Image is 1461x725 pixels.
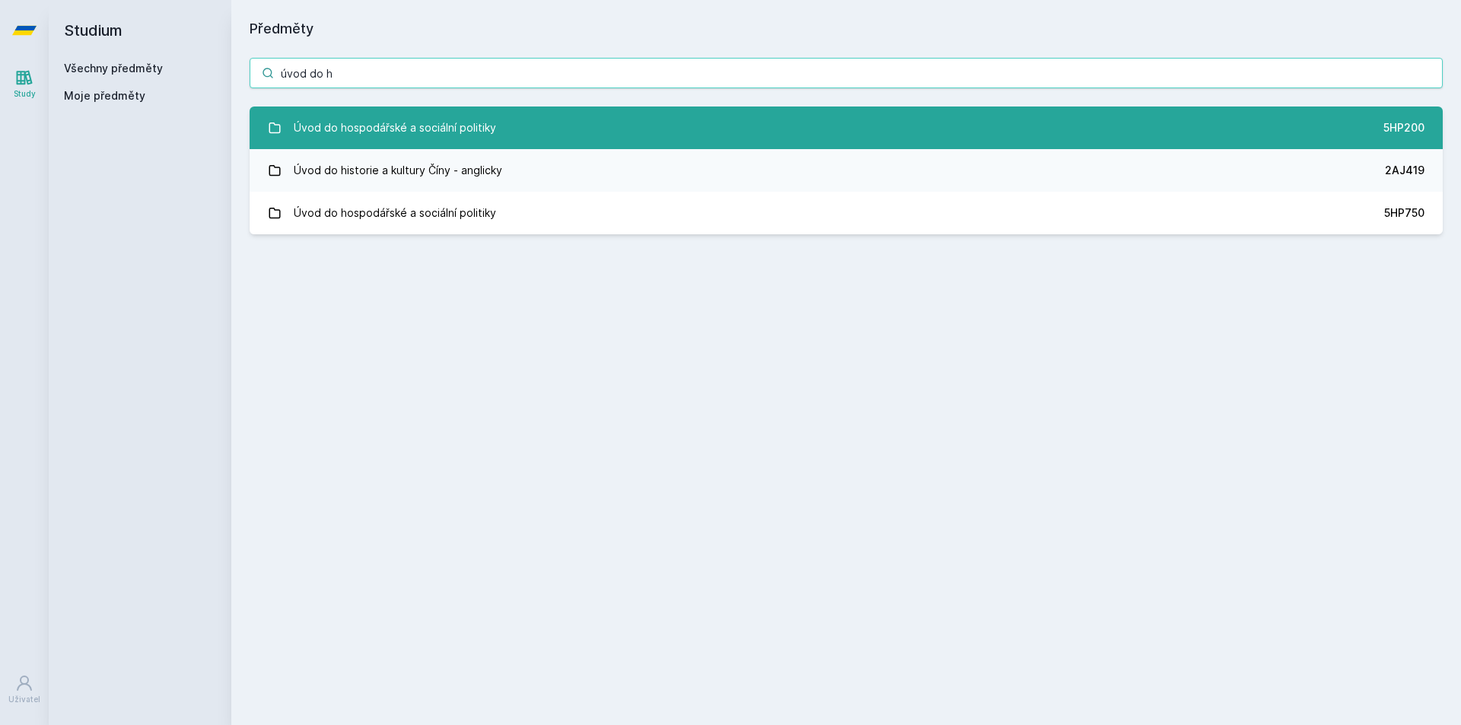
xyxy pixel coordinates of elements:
div: Úvod do hospodářské a sociální politiky [294,198,496,228]
div: Study [14,88,36,100]
a: Úvod do hospodářské a sociální politiky 5HP200 [250,107,1443,149]
div: 5HP750 [1384,205,1424,221]
h1: Předměty [250,18,1443,40]
a: Všechny předměty [64,62,163,75]
div: 2AJ419 [1385,163,1424,178]
a: Uživatel [3,666,46,713]
input: Název nebo ident předmětu… [250,58,1443,88]
div: Uživatel [8,694,40,705]
span: Moje předměty [64,88,145,103]
div: Úvod do historie a kultury Číny - anglicky [294,155,502,186]
a: Úvod do historie a kultury Číny - anglicky 2AJ419 [250,149,1443,192]
a: Úvod do hospodářské a sociální politiky 5HP750 [250,192,1443,234]
div: 5HP200 [1383,120,1424,135]
a: Study [3,61,46,107]
div: Úvod do hospodářské a sociální politiky [294,113,496,143]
